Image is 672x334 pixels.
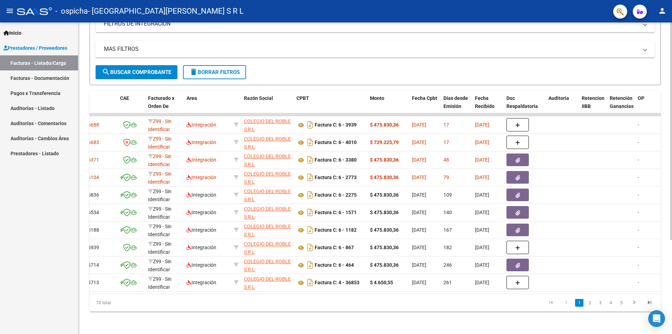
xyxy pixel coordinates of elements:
i: Descargar documento [306,207,315,218]
span: Z99 - Sin Identificar [148,241,171,255]
strong: $ 475.830,36 [370,192,399,198]
span: [DATE] [475,280,489,285]
button: Buscar Comprobante [96,65,177,79]
mat-expansion-panel-header: MAS FILTROS [96,41,655,57]
strong: $ 475.830,36 [370,122,399,128]
span: Z99 - Sin Identificar [148,118,171,132]
button: Borrar Filtros [183,65,246,79]
i: Descargar documento [306,172,315,183]
strong: $ 729.225,79 [370,139,399,145]
span: Buscar Comprobante [102,69,171,75]
span: Razón Social [244,95,273,101]
i: Descargar documento [306,242,315,253]
span: Días desde Emisión [443,95,468,109]
span: 17 [443,122,449,128]
span: Integración [187,122,216,128]
strong: Factura C: 6 - 3939 [315,122,357,128]
i: Descargar documento [306,224,315,236]
strong: Factura C: 6 - 867 [315,245,354,251]
span: 14939 [85,245,99,250]
span: Integración [187,192,216,198]
datatable-header-cell: Auditoria [546,91,579,122]
span: Retencion IIBB [582,95,604,109]
span: [DATE] [475,227,489,233]
i: Descargar documento [306,277,315,288]
strong: Factura C: 6 - 2773 [315,175,357,180]
mat-icon: delete [189,68,198,76]
span: COLEGIO DEL ROBLE S R L [244,276,291,290]
span: 167 [443,227,452,233]
a: go to previous page [560,299,573,307]
span: Integración [187,262,216,268]
datatable-header-cell: Días desde Emisión [441,91,472,122]
datatable-header-cell: Fecha Cpbt [409,91,441,122]
span: [DATE] [412,262,426,268]
span: [DATE] [412,192,426,198]
i: Descargar documento [306,154,315,165]
span: [DATE] [475,262,489,268]
span: Borrar Filtros [189,69,240,75]
span: - [638,157,639,163]
span: 15836 [85,192,99,198]
a: 2 [586,299,594,307]
strong: Factura C: 6 - 4010 [315,140,357,145]
span: [DATE] [475,245,489,250]
span: [DATE] [412,175,426,180]
span: - [638,210,639,215]
span: Doc Respaldatoria [506,95,538,109]
mat-expansion-panel-header: FILTROS DE INTEGRACION [96,15,655,32]
span: Monto [370,95,384,101]
span: 140 [443,210,452,215]
div: 30695582702 [244,205,291,220]
span: CPBT [296,95,309,101]
datatable-header-cell: Facturado x Orden De [145,91,184,122]
div: 30695582702 [244,258,291,272]
span: COLEGIO DEL ROBLE S R L [244,224,291,237]
span: Integración [187,227,216,233]
span: Integración [187,210,216,215]
div: 70 total [90,294,203,312]
strong: $ 475.830,36 [370,227,399,233]
div: 30695582702 [244,117,291,132]
datatable-header-cell: ID [82,91,117,122]
span: Fecha Recibido [475,95,495,109]
div: Open Intercom Messenger [648,310,665,327]
div: 30695582702 [244,240,291,255]
strong: Factura C: 6 - 2275 [315,192,357,198]
span: - [638,262,639,268]
span: Integración [187,157,216,163]
mat-icon: menu [6,7,14,15]
span: OP [638,95,644,101]
datatable-header-cell: CPBT [294,91,367,122]
span: 14713 [85,280,99,285]
div: 30695582702 [244,152,291,167]
mat-panel-title: FILTROS DE INTEGRACION [104,20,638,28]
span: Z99 - Sin Identificar [148,171,171,185]
span: Z99 - Sin Identificar [148,189,171,202]
a: go to last page [643,299,656,307]
span: - [638,175,639,180]
span: CAE [120,95,129,101]
i: Descargar documento [306,259,315,271]
strong: $ 475.830,36 [370,175,399,180]
span: COLEGIO DEL ROBLE S R L [244,206,291,220]
span: 17 [443,139,449,145]
span: - [638,122,639,128]
span: 15188 [85,227,99,233]
span: [DATE] [412,122,426,128]
span: 14714 [85,262,99,268]
datatable-header-cell: Monto [367,91,409,122]
strong: $ 475.830,36 [370,210,399,215]
span: 261 [443,280,452,285]
span: [DATE] [412,280,426,285]
span: Auditoria [548,95,569,101]
datatable-header-cell: Retencion IIBB [579,91,607,122]
a: go to next page [628,299,641,307]
li: page 1 [574,297,584,309]
span: 79 [443,175,449,180]
span: Z99 - Sin Identificar [148,154,171,167]
span: Facturado x Orden De [148,95,174,109]
span: Z99 - Sin Identificar [148,276,171,290]
datatable-header-cell: OP [635,91,663,122]
a: 3 [596,299,604,307]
